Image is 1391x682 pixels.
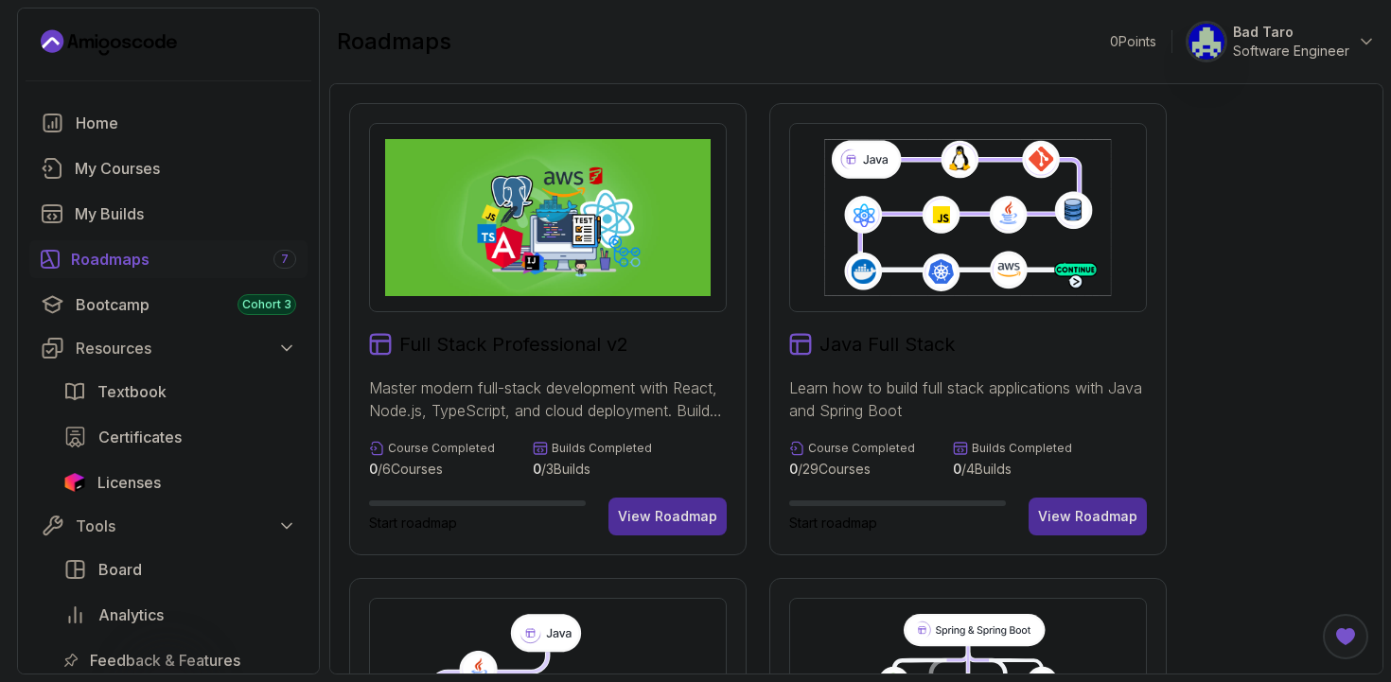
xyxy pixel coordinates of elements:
span: Analytics [98,603,164,626]
img: jetbrains icon [63,473,86,492]
span: 0 [533,461,541,477]
div: Resources [76,337,296,359]
span: Feedback & Features [90,649,240,672]
div: Bootcamp [76,293,296,316]
p: 0 Points [1110,32,1156,51]
span: Board [98,558,142,581]
p: / 3 Builds [533,460,652,479]
span: Licenses [97,471,161,494]
a: textbook [52,373,308,411]
button: Resources [29,331,308,365]
a: feedback [52,641,308,679]
span: Start roadmap [789,515,877,531]
button: View Roadmap [1029,498,1147,535]
a: home [29,104,308,142]
p: / 4 Builds [953,460,1072,479]
a: Landing page [41,27,177,58]
button: Open Feedback Button [1323,614,1368,659]
h2: roadmaps [337,26,451,57]
p: / 6 Courses [369,460,495,479]
a: analytics [52,596,308,634]
img: Full Stack Professional v2 [385,139,711,296]
span: Start roadmap [369,515,457,531]
a: licenses [52,463,308,501]
p: Course Completed [808,441,915,456]
h2: Java Full Stack [819,331,955,358]
a: board [52,551,308,588]
span: 0 [789,461,798,477]
p: / 29 Courses [789,460,915,479]
div: My Courses [75,157,296,180]
a: courses [29,149,308,187]
button: Tools [29,509,308,543]
p: Learn how to build full stack applications with Java and Spring Boot [789,376,1147,422]
span: 7 [281,252,289,267]
p: Master modern full-stack development with React, Node.js, TypeScript, and cloud deployment. Build... [369,376,727,422]
div: View Roadmap [618,507,717,526]
p: Course Completed [388,441,495,456]
span: Certificates [98,426,182,448]
p: Software Engineer [1233,42,1349,61]
div: My Builds [75,202,296,225]
button: user profile imageBad TaroSoftware Engineer [1188,23,1376,61]
a: roadmaps [29,240,308,278]
span: 0 [369,461,378,477]
p: Builds Completed [552,441,652,456]
div: View Roadmap [1038,507,1137,526]
button: View Roadmap [608,498,727,535]
p: Bad Taro [1233,23,1349,42]
h2: Full Stack Professional v2 [399,331,628,358]
a: bootcamp [29,286,308,324]
img: user profile image [1189,24,1224,60]
div: Tools [76,515,296,537]
a: certificates [52,418,308,456]
div: Roadmaps [71,248,296,271]
div: Home [76,112,296,134]
a: builds [29,195,308,233]
span: Cohort 3 [242,297,291,312]
span: 0 [953,461,961,477]
p: Builds Completed [972,441,1072,456]
span: Textbook [97,380,167,403]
